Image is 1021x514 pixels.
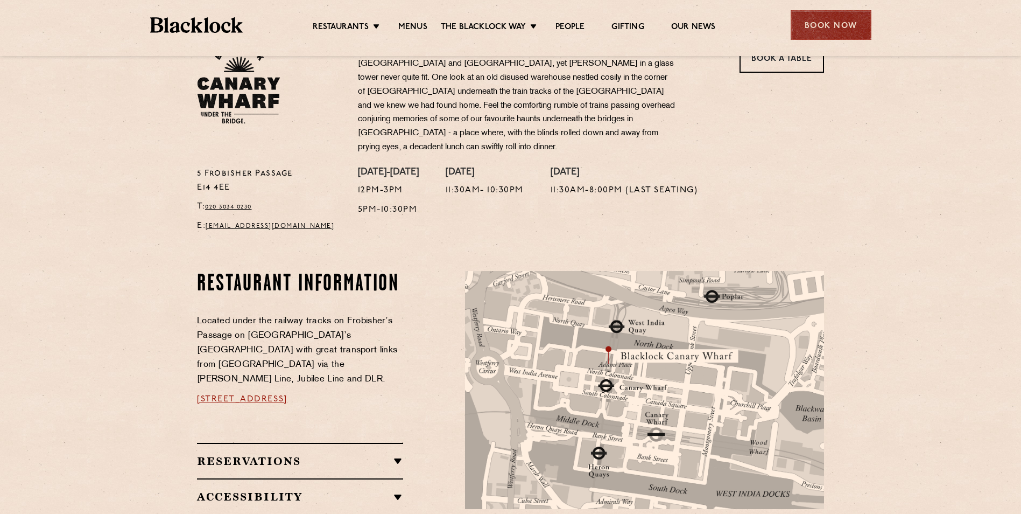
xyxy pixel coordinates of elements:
a: Restaurants [313,22,369,34]
h4: [DATE]-[DATE] [358,167,419,179]
p: 5pm-10:30pm [358,203,419,217]
h4: [DATE] [551,167,698,179]
p: 11:30am- 10:30pm [446,184,524,198]
a: People [555,22,585,34]
p: E: [197,219,342,233]
a: Our News [671,22,716,34]
a: [EMAIL_ADDRESS][DOMAIN_NAME] [206,223,334,230]
a: Gifting [611,22,644,34]
a: Book a Table [740,43,824,73]
img: BL_CW_Logo_Website.svg [197,43,280,124]
h2: Reservations [197,455,403,468]
p: We’ve long loved Canary Wharf and it's rich history of the nearby [GEOGRAPHIC_DATA] and [GEOGRAPH... [358,43,675,155]
p: 12pm-3pm [358,184,419,198]
p: 11:30am-8:00pm (Last Seating) [551,184,698,198]
p: 5 Frobisher Passage E14 4EE [197,167,342,195]
span: Located under the railway tracks on Frobisher’s Passage on [GEOGRAPHIC_DATA]’s [GEOGRAPHIC_DATA] ... [197,317,397,384]
a: 020 3034 0230 [205,204,252,210]
h2: Restaurant Information [197,271,403,298]
h2: Accessibility [197,490,403,503]
a: [STREET_ADDRESS] [197,395,287,404]
a: The Blacklock Way [441,22,526,34]
a: Menus [398,22,427,34]
div: Book Now [791,10,871,40]
img: BL_Textured_Logo-footer-cropped.svg [150,17,243,33]
h4: [DATE] [446,167,524,179]
p: T: [197,200,342,214]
